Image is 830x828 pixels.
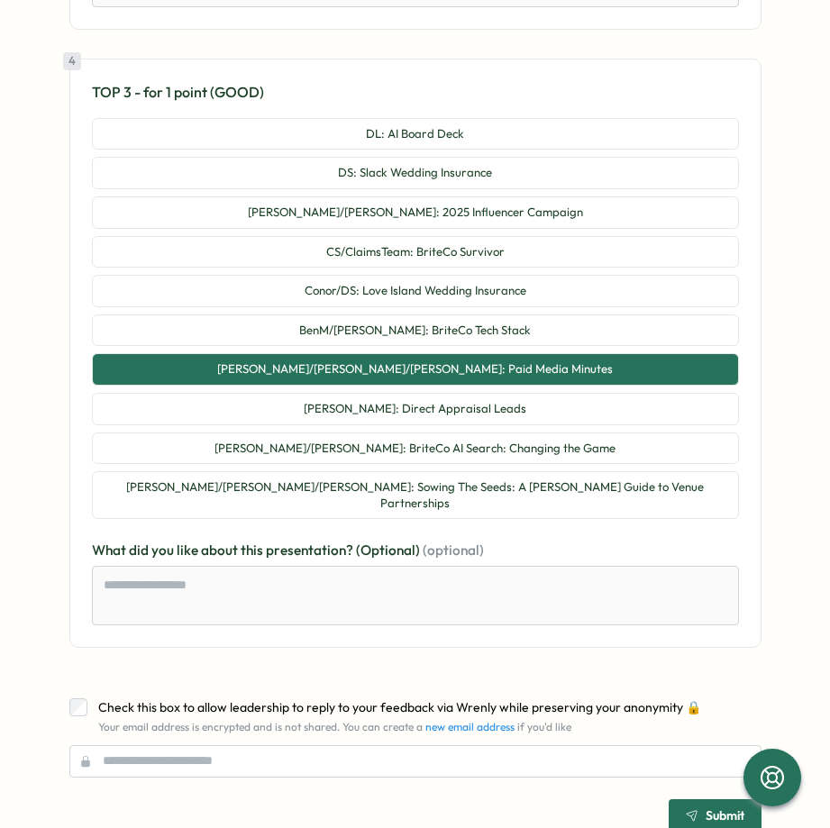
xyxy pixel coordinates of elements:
[706,809,744,822] span: Submit
[92,353,739,386] button: [PERSON_NAME]/[PERSON_NAME]/[PERSON_NAME]: Paid Media Minutes
[151,541,177,559] span: you
[98,720,571,733] span: Your email address is encrypted and is not shared. You can create a if you'd like
[177,541,201,559] span: like
[92,81,739,104] p: TOP 3 - for 1 point (GOOD)
[92,314,739,347] button: BenM/[PERSON_NAME]: BriteCo Tech Stack
[241,541,266,559] span: this
[129,541,151,559] span: did
[425,720,515,733] a: new email address
[266,541,356,559] span: presentation?
[92,541,129,559] span: What
[92,118,739,150] button: DL: AI Board Deck
[92,471,739,519] button: [PERSON_NAME]/[PERSON_NAME]/[PERSON_NAME]: Sowing The Seeds: A [PERSON_NAME] Guide to Venue Partn...
[423,541,484,559] span: (optional)
[63,52,81,70] div: 4
[92,393,739,425] button: [PERSON_NAME]: Direct Appraisal Leads
[92,157,739,189] button: DS: Slack Wedding Insurance
[98,699,701,715] span: Check this box to allow leadership to reply to your feedback via Wrenly while preserving your ano...
[92,236,739,268] button: CS/ClaimsTeam: BriteCo Survivor
[92,275,739,307] button: Conor/DS: Love Island Wedding Insurance
[356,541,423,559] span: (Optional)
[92,196,739,229] button: [PERSON_NAME]/[PERSON_NAME]: 2025 Influencer Campaign
[201,541,241,559] span: about
[92,432,739,465] button: [PERSON_NAME]/[PERSON_NAME]: BriteCo AI Search: Changing the Game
